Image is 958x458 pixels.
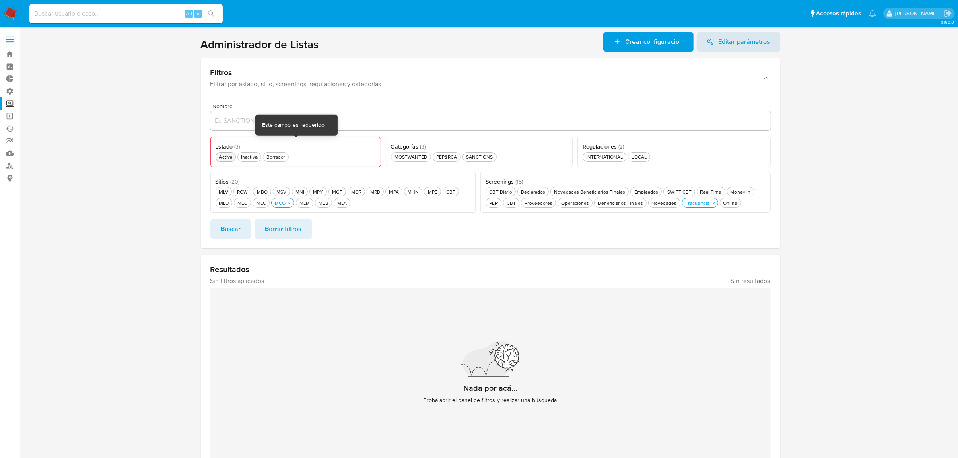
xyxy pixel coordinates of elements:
[895,10,941,17] p: camila.baquero@mercadolibre.com.co
[197,10,199,17] span: s
[203,8,219,19] button: search-icon
[944,9,952,18] a: Salir
[816,9,861,18] span: Accesos rápidos
[186,10,192,17] span: Alt
[869,10,876,17] a: Notificaciones
[262,121,325,129] div: Este campo es requerido
[29,8,223,19] input: Buscar usuario o caso...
